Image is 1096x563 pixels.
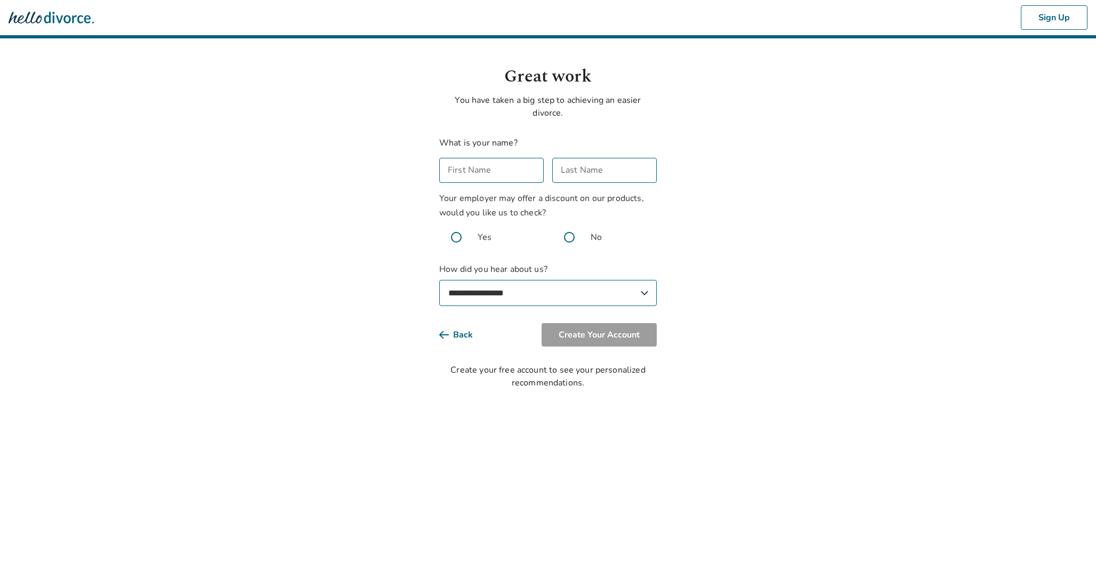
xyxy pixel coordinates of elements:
[439,263,657,306] label: How did you hear about us?
[9,7,94,28] img: Hello Divorce Logo
[1021,5,1087,30] button: Sign Up
[478,231,491,244] span: Yes
[439,192,644,219] span: Your employer may offer a discount on our products, would you like us to check?
[439,94,657,119] p: You have taken a big step to achieving an easier divorce.
[439,280,657,306] select: How did you hear about us?
[439,364,657,389] div: Create your free account to see your personalized recommendations.
[439,64,657,90] h1: Great work
[542,323,657,347] button: Create Your Account
[439,323,490,347] button: Back
[591,231,602,244] span: No
[1043,512,1096,563] iframe: Chat Widget
[439,137,518,149] label: What is your name?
